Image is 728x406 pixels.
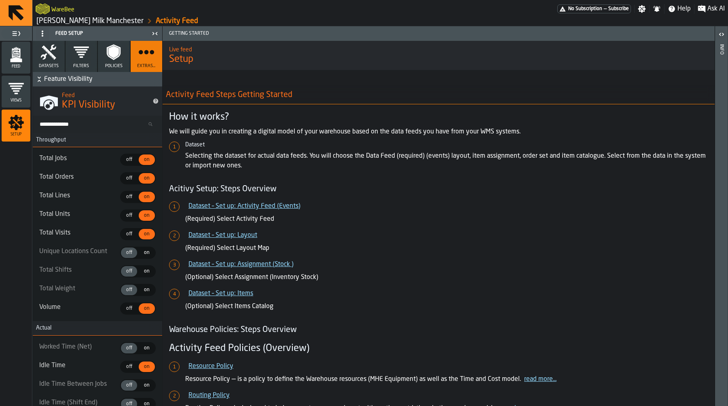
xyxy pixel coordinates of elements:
h2: Sub Title [169,45,708,53]
span: KPI Visibility [62,99,115,112]
label: button-switch-multi-on [138,284,156,296]
label: Idle Time Between Jobs [39,379,119,389]
a: link-to-/wh/i/b09612b5-e9f1-4a3a-b0a4-784729d61419/pricing/ [557,4,631,13]
span: — [604,6,607,12]
span: off [123,363,135,370]
a: read more... [524,376,557,383]
label: button-switch-multi-off [120,361,138,373]
span: Subscribe [608,6,629,12]
span: off [123,286,135,294]
span: on [140,363,153,370]
label: button-toggle-Notifications [650,5,664,13]
div: Feed Setup [34,27,149,40]
div: thumb [121,210,137,221]
span: No Subscription [568,6,602,12]
p: (Required) Select Layout Map [185,243,708,253]
a: Dataset – Set up: Assignment (Stock ) [188,261,294,268]
span: on [140,212,153,219]
a: logo-header [36,2,50,16]
div: title-Setup [163,41,715,70]
h2: Sub Title [62,91,146,99]
label: button-switch-multi-on [138,172,156,184]
a: Dataset – Set up: Items [188,290,253,297]
span: on [140,193,153,201]
p: We will guide you in creating a digital model of your warehouse based on the data feeds you have ... [169,127,708,137]
div: thumb [139,154,155,165]
li: menu Views [2,76,30,108]
label: button-switch-multi-on [138,228,156,240]
a: Dataset – Set up: Layout [188,232,257,239]
label: button-switch-multi-on [138,379,156,391]
button: button- [33,72,162,87]
span: off [123,156,135,163]
label: Total Units [39,209,119,219]
div: thumb [121,266,137,277]
label: Total Shifts [39,265,119,275]
span: on [140,156,153,163]
label: button-switch-multi-off [120,172,138,184]
div: thumb [121,154,137,165]
label: button-toggle-Settings [635,5,649,13]
span: off [123,249,135,256]
span: Feed [2,64,30,69]
header: Info [715,26,728,406]
span: Throughput [33,137,66,143]
span: off [123,175,135,182]
label: Total Jobs [39,154,119,163]
div: thumb [139,362,155,372]
span: off [123,305,135,312]
div: thumb [121,192,137,202]
span: on [140,268,153,275]
p: (Optional) Select Assignment (Inventory Stock) [185,273,708,282]
div: thumb [139,173,155,184]
label: button-switch-multi-off [120,265,138,277]
span: on [140,382,153,389]
span: Extras... [137,63,155,69]
span: on [140,305,153,312]
div: thumb [121,285,137,295]
p: (Required) Select Activity Feed [185,214,708,224]
h3: How it works? [169,111,708,124]
label: button-switch-multi-on [138,191,156,203]
label: button-switch-multi-off [120,209,138,222]
label: button-switch-multi-off [120,342,138,354]
label: button-toggle-Open [716,28,727,42]
span: off [123,268,135,275]
span: Filters [73,63,89,69]
h3: title-section-Actual [33,321,162,336]
h3: Activity Feed Policies (Overview) [169,342,708,355]
a: link-to-/wh/i/b09612b5-e9f1-4a3a-b0a4-784729d61419/simulations [36,17,144,25]
label: button-switch-multi-off [120,379,138,391]
h6: Dataset [185,142,708,148]
a: Routing Policy [188,392,230,399]
span: Setup [169,53,708,66]
label: button-switch-multi-on [138,247,156,259]
label: Total Orders [39,172,119,182]
h4: Warehouse Policies: Steps Overview [169,324,708,336]
label: button-switch-multi-on [138,265,156,277]
a: Resource Policy [188,363,233,370]
div: Info [719,42,724,404]
span: off [123,230,135,238]
span: off [123,382,135,389]
span: Help [677,4,691,14]
h3: title-section-Throughput [33,133,162,147]
label: button-switch-multi-on [138,342,156,354]
div: thumb [121,343,137,353]
span: Feature Visibility [44,74,161,84]
label: button-switch-multi-on [138,302,156,315]
label: button-switch-multi-on [138,154,156,166]
a: Dataset – Set up: Activity Feed (Events) [188,203,301,209]
div: thumb [121,247,137,258]
label: Unique Locations Count [39,247,119,256]
span: on [140,175,153,182]
h4: Acitivy Setup: Steps Overview [169,184,708,195]
span: Ask AI [707,4,725,14]
span: Actual [33,325,51,332]
div: Menu Subscription [557,4,631,13]
li: menu Feed [2,42,30,74]
label: button-toggle-Help [665,4,694,14]
div: title-KPI Visibility [33,87,162,116]
label: Idle Time [39,361,119,370]
div: thumb [139,210,155,221]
